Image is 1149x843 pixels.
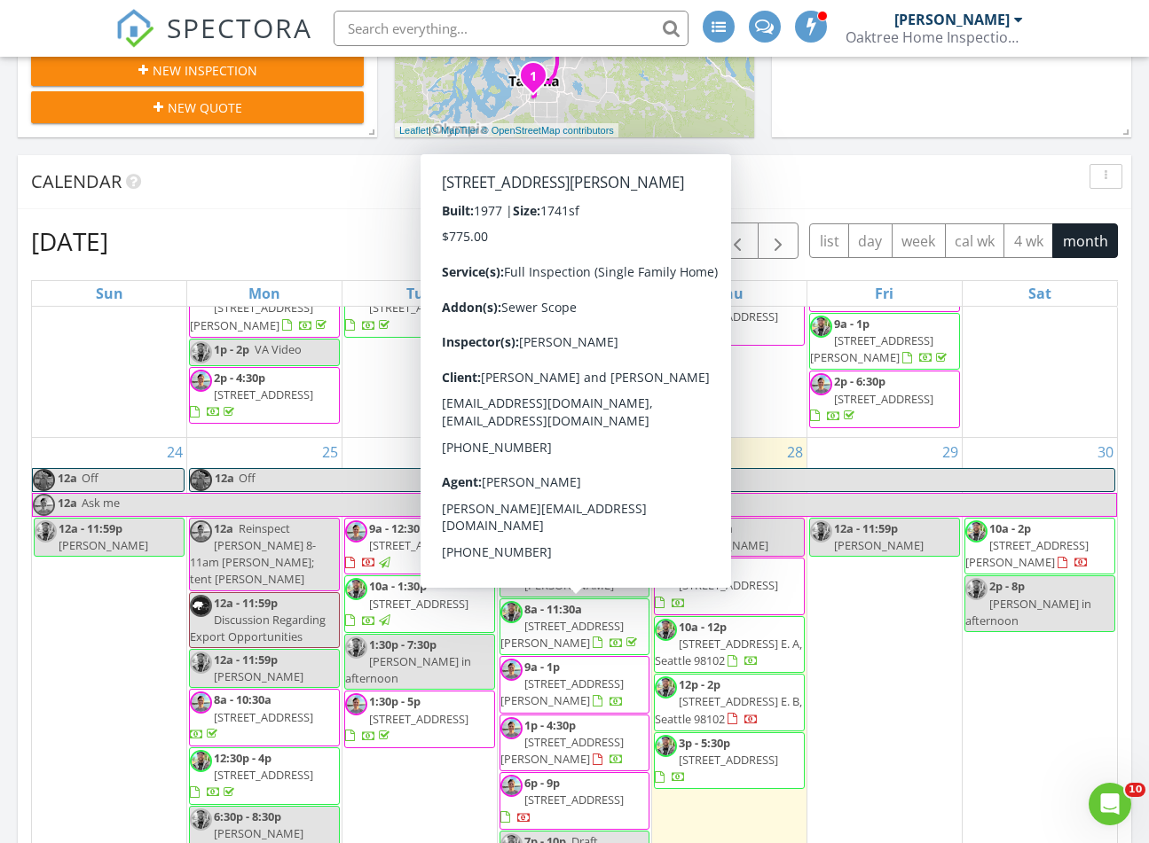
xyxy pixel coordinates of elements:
span: Off [82,470,98,486]
span: [PERSON_NAME] in afternoon [965,596,1091,628]
img: 20210512_131428.jpg [965,578,988,600]
a: 2p - 4:30p [STREET_ADDRESS] [189,367,340,425]
img: 20210512_131428.jpg [190,652,212,674]
img: img_2154.jpeg [190,520,212,542]
span: 9a - 1p [834,316,870,332]
a: © MapTiler [431,125,479,136]
a: 1:30p - 5p [STREET_ADDRESS] [344,691,495,748]
span: New Inspection [153,61,257,80]
span: New Quote [168,98,242,117]
span: [STREET_ADDRESS] E. A, Seattle 98102 [655,636,802,668]
button: Next month [758,222,799,259]
a: 2p - 6:30p [STREET_ADDRESS] [810,373,933,423]
a: 12:30p - 4p [STREET_ADDRESS] [190,750,313,800]
a: Tuesday [403,281,436,306]
span: 12a [679,520,698,536]
div: 868 S 84th St, Tacoma, WA 98444 [533,75,544,86]
img: 20210512_131428.jpg [190,808,212,831]
a: 2p - 4:30p [STREET_ADDRESS] [190,370,313,419]
a: 10a - 1p [STREET_ADDRESS] [654,558,805,615]
a: Go to August 27, 2025 [628,438,651,466]
img: img_2154.jpeg [500,380,523,402]
a: [STREET_ADDRESS][PERSON_NAME] [810,257,950,307]
span: 12:30p - 4p [214,750,272,766]
a: Leaflet [399,125,429,136]
span: [PERSON_NAME] [524,300,614,316]
a: Thursday [712,281,747,306]
span: 2p - 4:30p [524,380,576,396]
span: [STREET_ADDRESS][PERSON_NAME] [965,537,1089,570]
button: [DATE] [641,223,706,258]
img: 20210512_131428.jpg [810,520,832,542]
a: Wednesday [555,281,593,306]
span: [STREET_ADDRESS] [369,537,468,553]
span: Reinspect [PERSON_NAME] 8-11am [PERSON_NAME]; tent [PERSON_NAME] [190,520,316,588]
img: 20210512_131428.jpg [500,560,523,582]
span: [STREET_ADDRESS] [524,792,624,808]
span: 2p - 6:30p [834,373,885,389]
span: 3:30p - 7p [679,292,730,308]
span: 12a - 11:59p [214,652,278,667]
span: [STREET_ADDRESS] [369,596,468,612]
a: 12p - 2p [STREET_ADDRESS] E. B, Seattle 98102 [655,676,802,726]
img: img_2154.jpeg [810,373,832,395]
span: Off [239,470,256,486]
button: month [1052,223,1118,258]
a: SPECTORA [115,24,312,61]
a: 10a - 12p [STREET_ADDRESS] E. A, Seattle 98102 [654,616,805,674]
input: Search everything... [334,11,689,46]
div: [PERSON_NAME] [894,11,1010,28]
img: 20210512_131428.jpg [345,578,367,600]
span: [STREET_ADDRESS][PERSON_NAME] [810,274,933,307]
span: 1p - 2p [214,341,249,357]
span: [STREET_ADDRESS][PERSON_NAME] [500,618,624,651]
a: 8a - 11:30a [STREET_ADDRESS][PERSON_NAME] [500,601,641,651]
span: 12a [57,494,78,516]
a: Go to August 24, 2025 [163,438,186,466]
a: 8a - 11:30a [STREET_ADDRESS][PERSON_NAME] [500,598,650,656]
span: 12p - 2p [679,676,720,692]
a: 6p - 9p [STREET_ADDRESS] [500,772,650,830]
span: VA Video [255,341,302,357]
span: 12a [524,520,544,536]
button: 4 wk [1003,223,1053,258]
span: 12a [57,469,78,491]
span: 12a [214,469,235,491]
img: img_2154.jpeg [33,494,55,516]
a: 10a - 1p [STREET_ADDRESS] [655,560,778,610]
span: [STREET_ADDRESS][PERSON_NAME] [500,675,624,708]
img: 20210512_131428.jpg [810,316,832,338]
button: cal wk [945,223,1005,258]
img: img_2154.jpeg [190,370,212,392]
img: 8963bb0bd5d14165a88c57d697d8e1c3_1_105_c.jpeg [655,469,677,491]
span: [STREET_ADDRESS] [679,752,778,768]
button: New Inspection [31,54,364,86]
img: img_2154.jpeg [345,520,367,542]
a: Go to August 29, 2025 [939,438,962,466]
a: 9a - 1p [STREET_ADDRESS][PERSON_NAME] [500,656,650,714]
img: 20210512_131428.jpg [655,676,677,699]
button: list [809,223,849,258]
span: Off [704,470,720,486]
span: 10am [PERSON_NAME] [679,520,768,553]
a: [STREET_ADDRESS][PERSON_NAME] [189,280,340,338]
a: 2p - 4:30p [STREET_ADDRESS] [500,378,650,435]
a: 9a - 12:30p [STREET_ADDRESS] [344,518,495,575]
img: 20210512_131428.jpg [500,324,523,346]
span: [PERSON_NAME] in afternoon [345,653,471,686]
span: [STREET_ADDRESS] [369,711,468,727]
span: [PERSON_NAME] in afternoon [500,340,626,373]
span: [STREET_ADDRESS][PERSON_NAME] [500,734,624,767]
span: 12a - 11:59p [214,595,278,611]
img: The Best Home Inspection Software - Spectora [115,9,154,48]
span: 9a - 1p [524,659,560,675]
span: [PERSON_NAME] [214,668,303,684]
a: Go to August 28, 2025 [783,438,807,466]
span: Ask me [82,495,120,511]
img: img_2154.jpeg [655,560,677,582]
a: Monday [245,281,284,306]
a: 3p - 5:30p [STREET_ADDRESS] [654,732,805,790]
span: 10a - 1:30p [369,578,427,594]
h2: [DATE] [31,223,108,259]
a: 2p - 4:30p [STREET_ADDRESS] [500,380,624,430]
